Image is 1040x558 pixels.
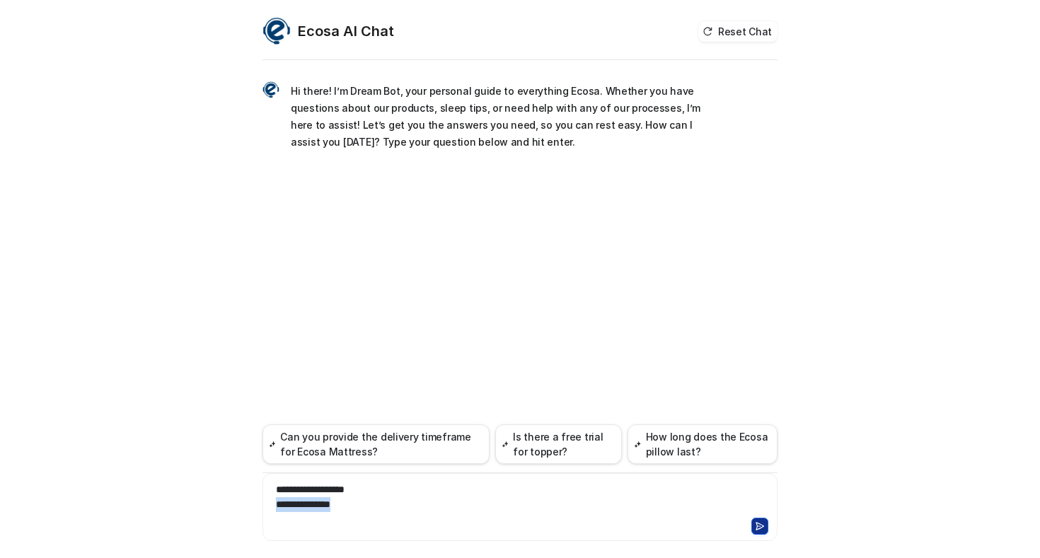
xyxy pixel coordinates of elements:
h2: Ecosa AI Chat [298,21,394,41]
button: Reset Chat [698,21,778,42]
p: Hi there! I’m Dream Bot, your personal guide to everything Ecosa. Whether you have questions abou... [291,83,705,151]
img: Widget [262,17,291,45]
img: Widget [262,81,279,98]
button: Is there a free trial for topper? [495,424,622,464]
button: Can you provide the delivery timeframe for Ecosa Mattress? [262,424,490,464]
button: How long does the Ecosa pillow last? [628,424,778,464]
